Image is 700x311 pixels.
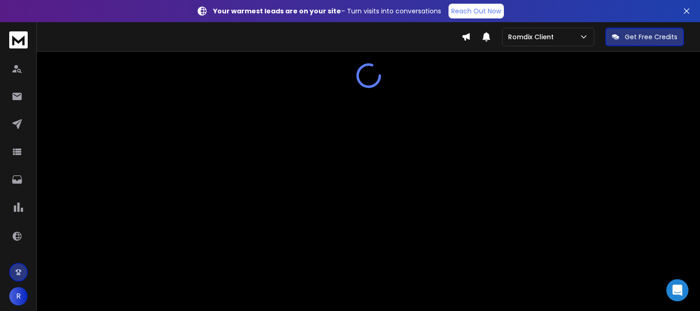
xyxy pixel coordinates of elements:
p: Get Free Credits [625,32,677,42]
div: Open Intercom Messenger [666,279,688,301]
p: Romdix Client [508,32,557,42]
strong: Your warmest leads are on your site [213,6,341,16]
img: logo [9,31,28,48]
button: R [9,287,28,305]
p: Reach Out Now [451,6,501,16]
a: Reach Out Now [449,4,504,18]
p: – Turn visits into conversations [213,6,441,16]
button: Get Free Credits [605,28,684,46]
